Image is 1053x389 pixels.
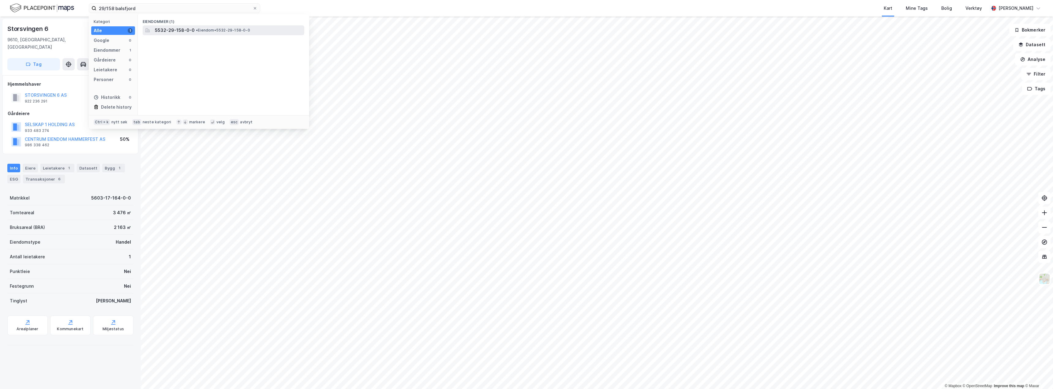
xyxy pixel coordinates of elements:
[1015,53,1051,65] button: Analyse
[10,224,45,231] div: Bruksareal (BRA)
[10,253,45,260] div: Antall leietakere
[945,384,961,388] a: Mapbox
[906,5,928,12] div: Mine Tags
[128,67,133,72] div: 0
[40,164,74,172] div: Leietakere
[94,94,120,101] div: Historikk
[128,58,133,62] div: 0
[25,99,47,104] div: 922 236 291
[124,268,131,275] div: Nei
[96,297,131,305] div: [PERSON_NAME]
[128,77,133,82] div: 0
[1021,68,1051,80] button: Filter
[94,76,114,83] div: Personer
[124,282,131,290] div: Nei
[56,176,62,182] div: 6
[196,28,250,33] span: Eiendom • 5532-29-158-0-0
[94,119,110,125] div: Ctrl + k
[101,103,132,111] div: Delete history
[57,327,84,331] div: Kommunekart
[10,238,40,246] div: Eiendomstype
[129,253,131,260] div: 1
[132,119,141,125] div: tab
[94,47,120,54] div: Eiendommer
[25,143,49,148] div: 986 338 462
[143,120,171,125] div: neste kategori
[240,120,253,125] div: avbryt
[1022,360,1053,389] iframe: Chat Widget
[963,384,992,388] a: OpenStreetMap
[230,119,239,125] div: esc
[66,165,72,171] div: 1
[96,4,253,13] input: Søk på adresse, matrikkel, gårdeiere, leietakere eller personer
[10,297,27,305] div: Tinglyst
[103,327,124,331] div: Miljøstatus
[116,165,122,171] div: 1
[216,120,225,125] div: velg
[10,268,30,275] div: Punktleie
[7,175,21,183] div: ESG
[111,120,128,125] div: nytt søk
[94,37,109,44] div: Google
[114,224,131,231] div: 2 163 ㎡
[7,36,96,51] div: 9610, [GEOGRAPHIC_DATA], [GEOGRAPHIC_DATA]
[102,164,125,172] div: Bygg
[999,5,1033,12] div: [PERSON_NAME]
[7,164,20,172] div: Info
[94,19,135,24] div: Kategori
[23,164,38,172] div: Eiere
[1039,273,1050,285] img: Z
[138,14,309,25] div: Eiendommer (1)
[8,80,133,88] div: Hjemmelshaver
[25,128,49,133] div: 933 483 274
[941,5,952,12] div: Bolig
[1022,360,1053,389] div: Kontrollprogram for chat
[189,120,205,125] div: markere
[1022,83,1051,95] button: Tags
[196,28,198,32] span: •
[7,24,49,34] div: Storsvingen 6
[128,38,133,43] div: 0
[128,28,133,33] div: 1
[94,66,117,73] div: Leietakere
[155,27,195,34] span: 5532-29-158-0-0
[128,48,133,53] div: 1
[77,164,100,172] div: Datasett
[116,238,131,246] div: Handel
[965,5,982,12] div: Verktøy
[23,175,65,183] div: Transaksjoner
[91,194,131,202] div: 5603-17-164-0-0
[113,209,131,216] div: 3 476 ㎡
[120,136,129,143] div: 50%
[884,5,892,12] div: Kart
[94,27,102,34] div: Alle
[1013,39,1051,51] button: Datasett
[17,327,38,331] div: Arealplaner
[10,282,34,290] div: Festegrunn
[10,209,34,216] div: Tomteareal
[8,110,133,117] div: Gårdeiere
[94,56,116,64] div: Gårdeiere
[10,3,74,13] img: logo.f888ab2527a4732fd821a326f86c7f29.svg
[7,58,60,70] button: Tag
[1009,24,1051,36] button: Bokmerker
[994,384,1024,388] a: Improve this map
[128,95,133,100] div: 0
[10,194,30,202] div: Matrikkel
